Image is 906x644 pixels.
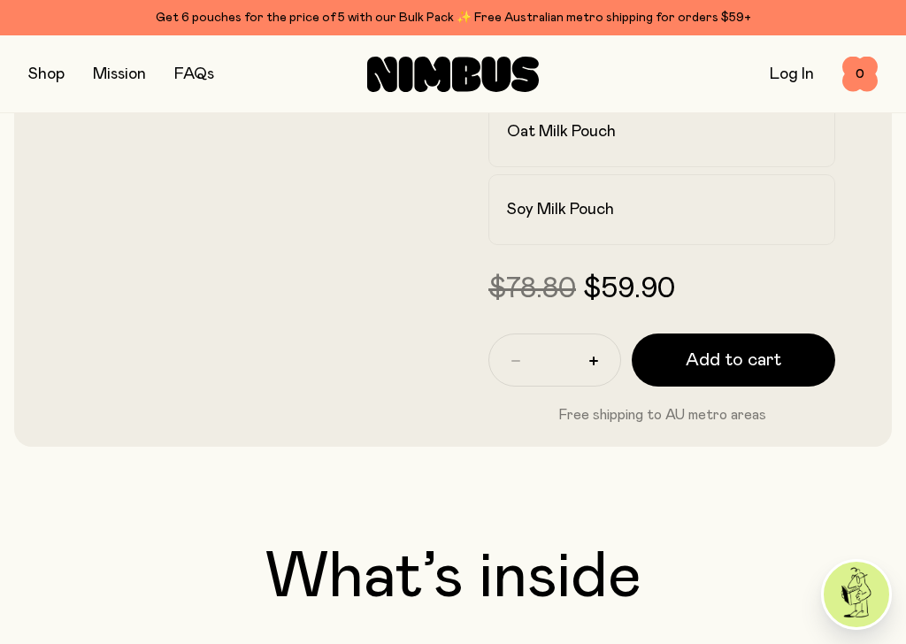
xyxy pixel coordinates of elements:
[583,275,675,303] span: $59.90
[632,333,835,387] button: Add to cart
[824,562,889,627] img: agent
[507,199,614,220] h2: Soy Milk Pouch
[28,546,878,609] h2: What’s inside
[93,66,146,82] a: Mission
[507,121,616,142] h2: Oat Milk Pouch
[488,275,576,303] span: $78.80
[842,57,878,92] button: 0
[770,66,814,82] a: Log In
[174,66,214,82] a: FAQs
[488,404,835,425] p: Free shipping to AU metro areas
[686,348,781,372] span: Add to cart
[28,7,878,28] div: Get 6 pouches for the price of 5 with our Bulk Pack ✨ Free Australian metro shipping for orders $59+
